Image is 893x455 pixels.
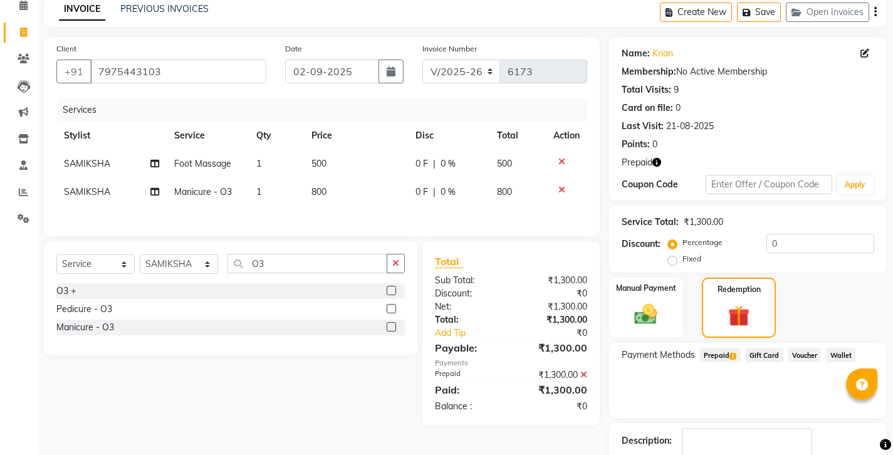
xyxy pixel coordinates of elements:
div: Service Total: [622,216,679,229]
span: SAMIKSHA [64,158,110,169]
div: ₹0 [511,287,596,300]
img: _gift.svg [721,303,756,330]
div: Total Visits: [622,83,671,97]
div: 0 [676,102,681,115]
span: 0 % [441,186,456,199]
div: ₹1,300.00 [511,313,596,327]
div: Sub Total: [426,274,511,287]
div: 0 [652,138,657,151]
div: ₹1,300.00 [511,369,596,382]
div: No Active Membership [622,65,874,78]
span: Voucher [788,348,822,362]
div: Last Visit: [622,120,664,133]
span: Prepaid [700,348,741,362]
div: Total: [426,313,511,327]
div: Card on file: [622,102,673,115]
th: Disc [408,122,489,150]
span: 800 [497,186,512,197]
div: Manicure - O3 [56,321,114,334]
button: Save [737,3,781,22]
div: Paid: [426,382,511,397]
button: Apply [837,175,873,194]
label: Client [56,43,76,55]
span: Prepaid [622,156,652,169]
div: Name: [622,47,650,60]
label: Date [285,43,302,55]
a: Krian [652,47,673,60]
span: 0 F [415,186,428,199]
button: Create New [660,3,732,22]
div: Services [58,98,597,122]
div: Balance : [426,400,511,413]
input: Search or Scan [227,254,387,273]
span: 500 [311,158,326,169]
button: Open Invoices [786,3,869,22]
a: PREVIOUS INVOICES [120,3,209,14]
div: ₹0 [525,327,597,340]
img: _cash.svg [627,301,664,328]
th: Stylist [56,122,167,150]
span: 1 [729,353,736,360]
div: ₹1,300.00 [511,274,596,287]
th: Price [304,122,408,150]
th: Qty [249,122,304,150]
label: Percentage [682,237,723,248]
div: Payments [435,358,587,369]
div: Net: [426,300,511,313]
span: 1 [256,158,261,169]
span: 0 F [415,157,428,170]
div: 21-08-2025 [666,120,714,133]
div: Pedicure - O3 [56,303,112,316]
span: Total [435,255,464,268]
label: Invoice Number [422,43,477,55]
input: Search by Name/Mobile/Email/Code [90,60,266,83]
div: Coupon Code [622,178,706,191]
th: Action [546,122,587,150]
div: ₹1,300.00 [511,382,596,397]
div: ₹1,300.00 [511,340,596,355]
div: Discount: [426,287,511,300]
div: Discount: [622,238,661,251]
span: SAMIKSHA [64,186,110,197]
span: 0 % [441,157,456,170]
div: 9 [674,83,679,97]
div: O3 + [56,285,76,298]
label: Redemption [718,284,761,295]
span: 500 [497,158,512,169]
label: Fixed [682,253,701,264]
th: Total [489,122,546,150]
input: Enter Offer / Coupon Code [706,175,832,194]
span: | [433,157,436,170]
span: 1 [256,186,261,197]
div: Points: [622,138,650,151]
span: Wallet [826,348,855,362]
th: Service [167,122,249,150]
div: ₹1,300.00 [511,300,596,313]
span: Foot Massage [174,158,231,169]
span: 800 [311,186,326,197]
span: | [433,186,436,199]
div: Prepaid [426,369,511,382]
a: Add Tip [426,327,525,340]
button: +91 [56,60,91,83]
span: Gift Card [746,348,783,362]
label: Manual Payment [616,283,676,294]
span: Manicure - O3 [174,186,232,197]
div: Membership: [622,65,676,78]
div: ₹1,300.00 [684,216,723,229]
div: ₹0 [511,400,596,413]
div: Payable: [426,340,511,355]
span: Payment Methods [622,348,695,362]
div: Description: [622,434,672,447]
